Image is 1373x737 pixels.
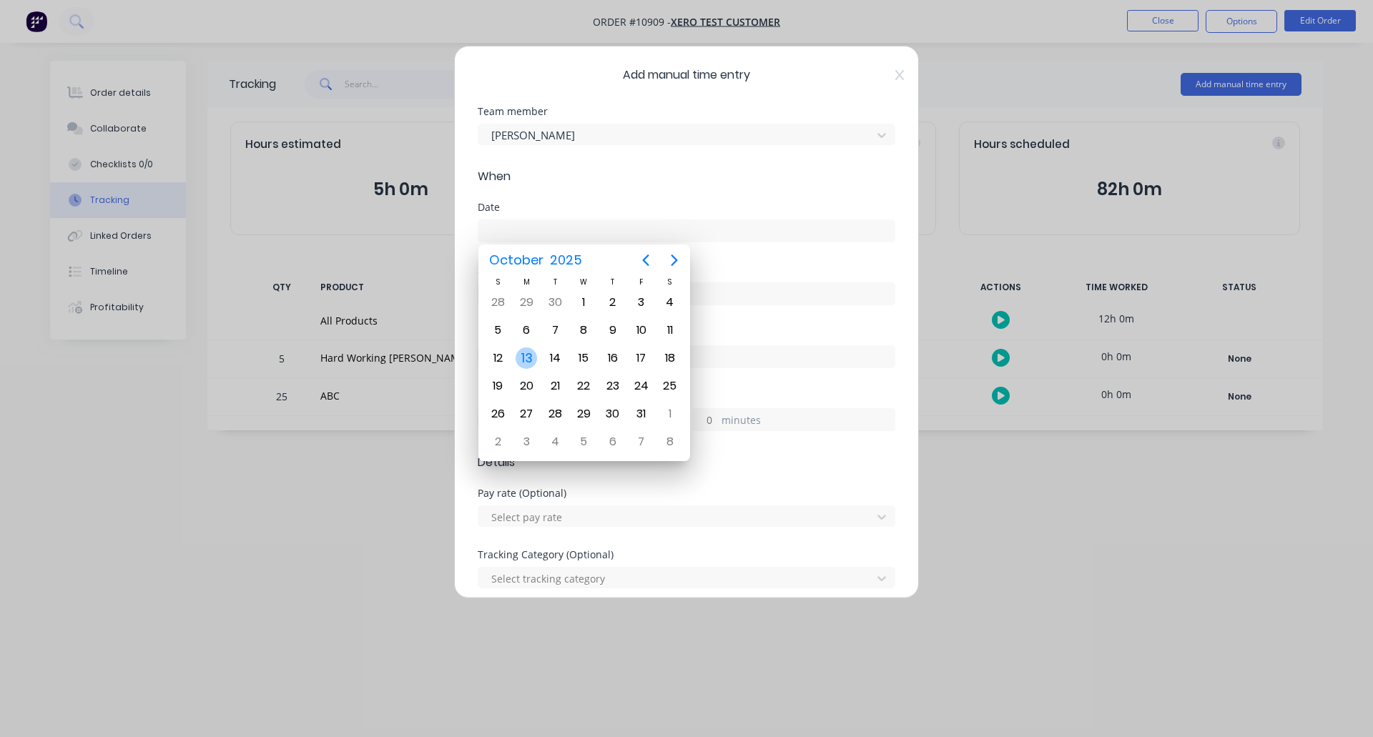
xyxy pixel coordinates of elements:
div: Tuesday, October 14, 2025 [544,347,566,369]
div: Wednesday, October 1, 2025 [573,292,594,313]
div: Thursday, October 16, 2025 [602,347,624,369]
button: Previous page [631,246,660,274]
div: Monday, September 29, 2025 [516,292,537,313]
div: Tracking Category (Optional) [478,550,895,560]
div: Finish time [478,328,895,338]
span: 2025 [546,247,585,273]
div: Monday, November 3, 2025 [516,431,537,452]
span: Add manual time entry [478,66,895,84]
div: Thursday, October 9, 2025 [602,320,624,341]
span: October [486,247,546,273]
div: Wednesday, October 15, 2025 [573,347,594,369]
div: Sunday, October 5, 2025 [487,320,508,341]
div: Saturday, October 11, 2025 [659,320,681,341]
div: Wednesday, October 22, 2025 [573,375,594,397]
div: Thursday, October 30, 2025 [602,403,624,425]
div: Wednesday, November 5, 2025 [573,431,594,452]
div: Start time [478,265,895,275]
div: S [483,276,512,288]
div: Saturday, October 4, 2025 [659,292,681,313]
div: Saturday, October 25, 2025 [659,375,681,397]
div: Friday, October 3, 2025 [631,292,652,313]
div: Saturday, October 18, 2025 [659,347,681,369]
div: Friday, October 24, 2025 [631,375,652,397]
div: Monday, October 27, 2025 [516,403,537,425]
span: Details [478,454,895,471]
div: Tuesday, September 30, 2025 [544,292,566,313]
input: 0 [693,409,718,430]
div: Team member [478,107,895,117]
div: Hours worked [478,391,895,401]
div: S [656,276,684,288]
div: T [541,276,569,288]
div: Thursday, October 2, 2025 [602,292,624,313]
div: Friday, November 7, 2025 [631,431,652,452]
div: Thursday, October 23, 2025 [602,375,624,397]
div: Sunday, September 28, 2025 [487,292,508,313]
div: Today, Monday, October 13, 2025 [516,347,537,369]
div: Friday, October 31, 2025 [631,403,652,425]
div: Sunday, November 2, 2025 [487,431,508,452]
div: Tuesday, October 21, 2025 [544,375,566,397]
div: Sunday, October 26, 2025 [487,403,508,425]
div: Tuesday, October 28, 2025 [544,403,566,425]
div: Tuesday, November 4, 2025 [544,431,566,452]
div: Thursday, November 6, 2025 [602,431,624,452]
div: Wednesday, October 29, 2025 [573,403,594,425]
div: Monday, October 6, 2025 [516,320,537,341]
div: Tuesday, October 7, 2025 [544,320,566,341]
div: F [627,276,656,288]
div: Friday, October 10, 2025 [631,320,652,341]
div: W [569,276,598,288]
div: T [599,276,627,288]
div: Pay rate (Optional) [478,488,895,498]
div: Saturday, November 8, 2025 [659,431,681,452]
div: Saturday, November 1, 2025 [659,403,681,425]
div: Sunday, October 19, 2025 [487,375,508,397]
div: Wednesday, October 8, 2025 [573,320,594,341]
div: Sunday, October 12, 2025 [487,347,508,369]
button: Next page [660,246,689,274]
button: October2025 [480,247,591,273]
label: minutes [722,412,895,430]
div: Friday, October 17, 2025 [631,347,652,369]
span: When [478,168,895,185]
div: M [512,276,541,288]
div: Monday, October 20, 2025 [516,375,537,397]
div: Date [478,202,895,212]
